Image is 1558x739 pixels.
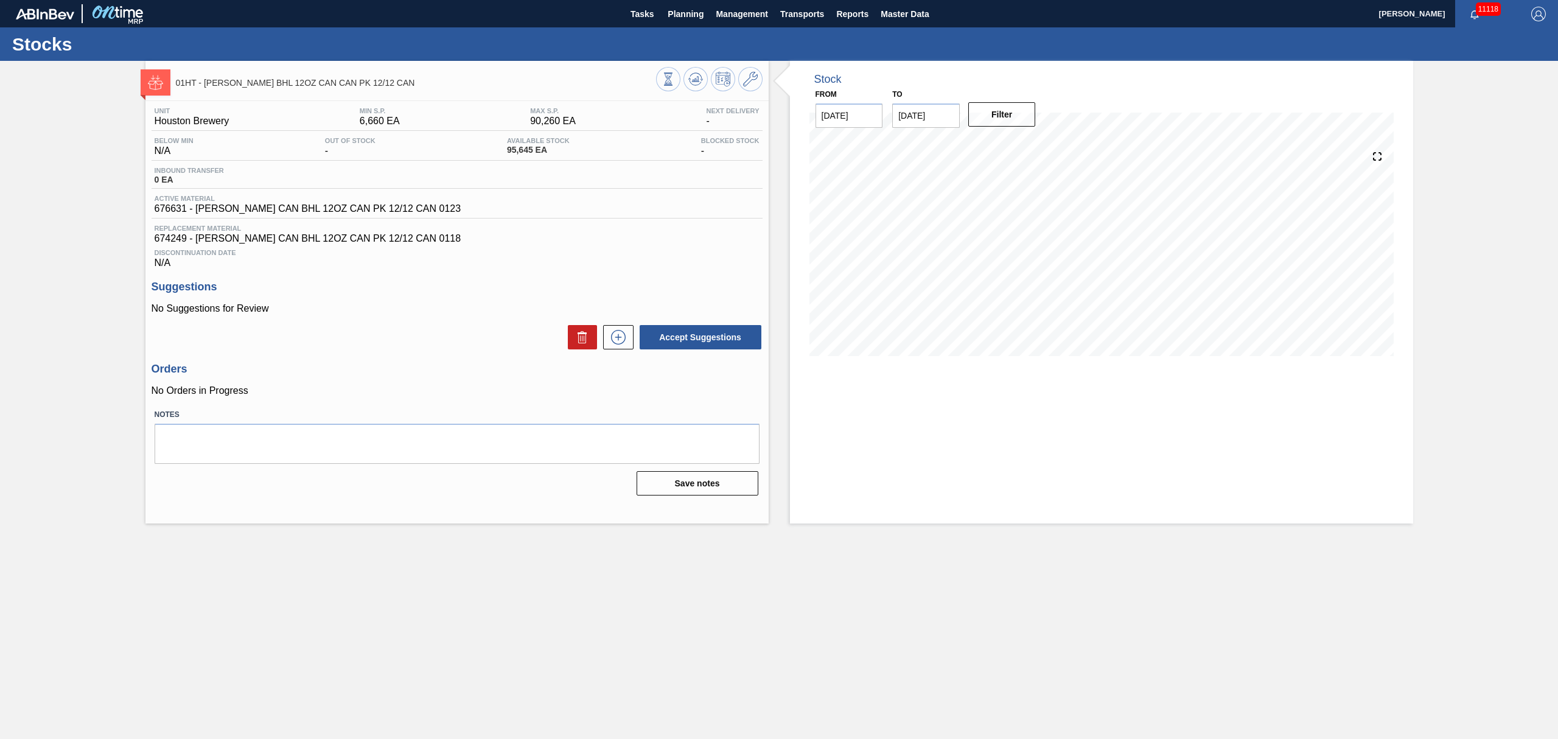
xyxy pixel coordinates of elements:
[155,107,229,114] span: Unit
[634,324,763,351] div: Accept Suggestions
[892,90,902,99] label: to
[507,145,570,155] span: 95,645 EA
[597,325,634,349] div: New suggestion
[816,103,883,128] input: mm/dd/yyyy
[780,7,824,21] span: Transports
[1476,2,1501,16] span: 11118
[530,116,576,127] span: 90,260 EA
[968,102,1036,127] button: Filter
[155,225,760,232] span: Replacement Material
[562,325,597,349] div: Delete Suggestions
[152,385,763,396] p: No Orders in Progress
[155,175,224,184] span: 0 EA
[360,116,400,127] span: 6,660 EA
[814,73,842,86] div: Stock
[629,7,655,21] span: Tasks
[716,7,768,21] span: Management
[152,244,763,268] div: N/A
[12,37,228,51] h1: Stocks
[881,7,929,21] span: Master Data
[152,281,763,293] h3: Suggestions
[155,203,461,214] span: 676631 - [PERSON_NAME] CAN BHL 12OZ CAN PK 12/12 CAN 0123
[155,195,461,202] span: Active Material
[1455,5,1494,23] button: Notifications
[152,137,197,156] div: N/A
[701,137,760,144] span: Blocked Stock
[152,363,763,376] h3: Orders
[16,9,74,19] img: TNhmsLtSVTkK8tSr43FrP2fwEKptu5GPRR3wAAAABJRU5ErkJggg==
[155,137,194,144] span: Below Min
[155,406,760,424] label: Notes
[1531,7,1546,21] img: Logout
[155,116,229,127] span: Houston Brewery
[738,67,763,91] button: Go to Master Data / General
[155,249,760,256] span: Discontinuation Date
[703,107,762,127] div: -
[668,7,704,21] span: Planning
[637,471,758,496] button: Save notes
[816,90,837,99] label: From
[148,75,163,90] img: Ícone
[683,67,708,91] button: Update Chart
[507,137,570,144] span: Available Stock
[325,137,376,144] span: Out Of Stock
[711,67,735,91] button: Schedule Inventory
[698,137,763,156] div: -
[152,303,763,314] p: No Suggestions for Review
[892,103,960,128] input: mm/dd/yyyy
[155,167,224,174] span: Inbound Transfer
[836,7,868,21] span: Reports
[155,233,760,244] span: 674249 - [PERSON_NAME] CAN BHL 12OZ CAN PK 12/12 CAN 0118
[176,79,656,88] span: 01HT - CARR BHL 12OZ CAN CAN PK 12/12 CAN
[360,107,400,114] span: MIN S.P.
[640,325,761,349] button: Accept Suggestions
[656,67,680,91] button: Stocks Overview
[706,107,759,114] span: Next Delivery
[530,107,576,114] span: MAX S.P.
[322,137,379,156] div: -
